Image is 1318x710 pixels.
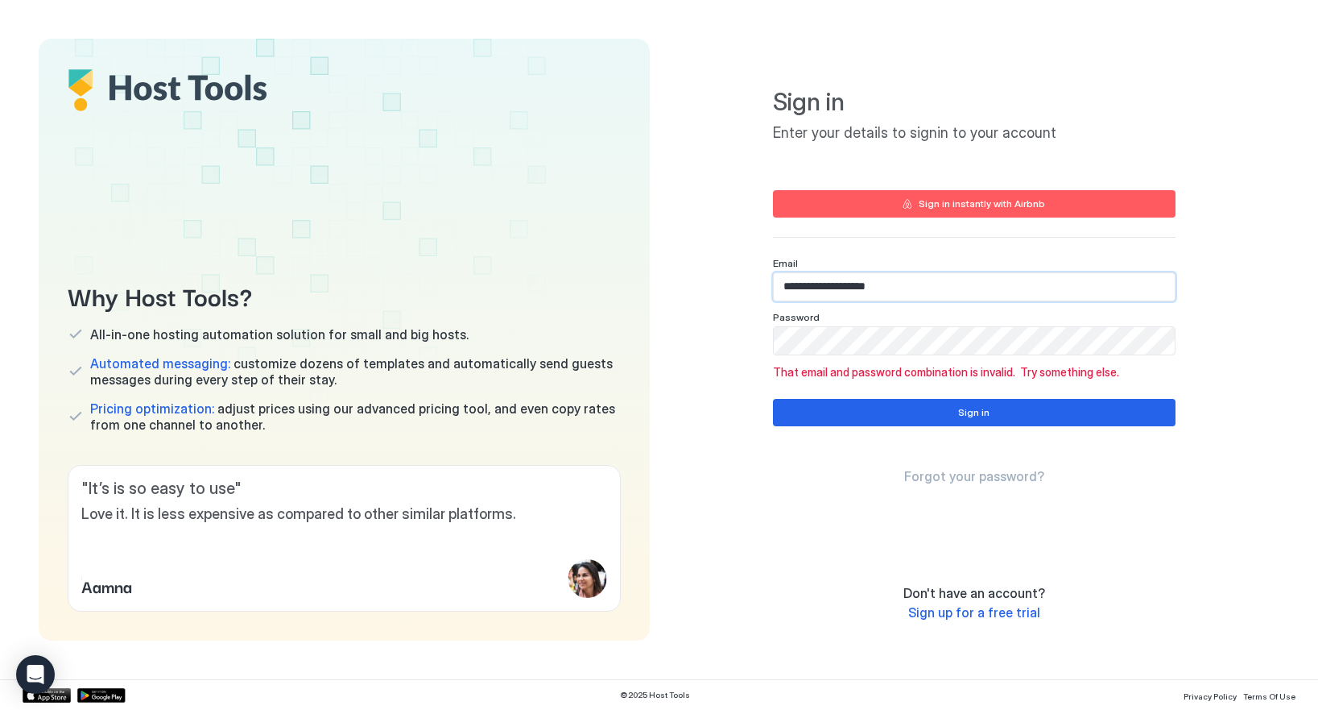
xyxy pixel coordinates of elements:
span: © 2025 Host Tools [620,690,690,700]
span: Sign in [773,87,1175,118]
button: Sign in [773,399,1175,426]
button: Sign in instantly with Airbnb [773,190,1175,218]
span: customize dozens of templates and automatically send guests messages during every step of their s... [90,355,621,388]
input: Input Field [774,273,1175,301]
div: Open Intercom Messenger [16,655,55,694]
a: App Store [23,688,71,703]
span: Love it. It is less expensive as compared to other similar platforms. [81,505,607,524]
a: Forgot your password? [904,468,1044,485]
a: Privacy Policy [1184,687,1237,704]
span: Forgot your password? [904,468,1044,484]
span: All-in-one hosting automation solution for small and big hosts. [90,326,469,343]
span: Aamna [81,574,132,598]
span: adjust prices using our advanced pricing tool, and even copy rates from one channel to another. [90,401,621,433]
span: Email [773,257,798,269]
span: Sign up for a free trial [908,604,1040,621]
span: " It’s is so easy to use " [81,479,607,499]
div: Sign in [958,405,990,420]
a: Google Play Store [77,688,126,703]
span: Pricing optimization: [90,401,214,417]
div: Sign in instantly with Airbnb [919,197,1045,211]
a: Sign up for a free trial [908,604,1040,621]
span: That email and password combination is invalid. Try something else. [773,365,1175,380]
span: Password [773,311,820,323]
span: Privacy Policy [1184,691,1237,701]
span: Why Host Tools? [68,277,621,313]
span: Don't have an account? [903,585,1045,601]
span: Terms Of Use [1243,691,1295,701]
div: profile [568,559,607,598]
a: Terms Of Use [1243,687,1295,704]
input: Input Field [774,327,1175,355]
span: Automated messaging: [90,355,230,372]
span: Enter your details to signin to your account [773,124,1175,143]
